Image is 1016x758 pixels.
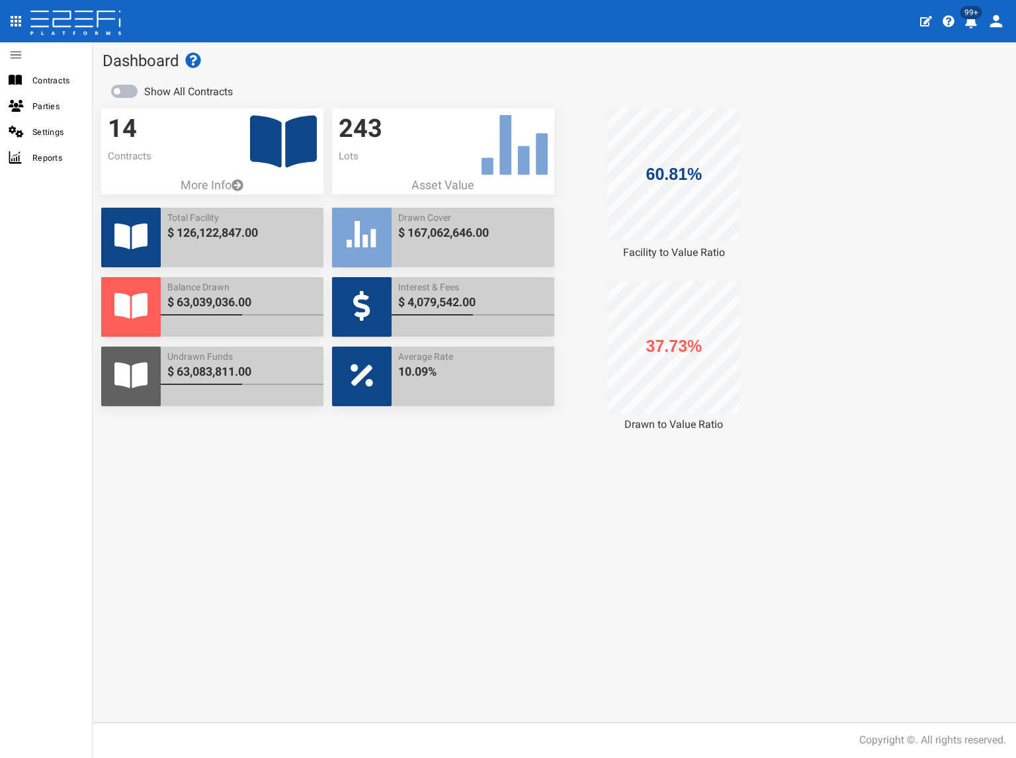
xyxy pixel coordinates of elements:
span: Reports [32,150,81,165]
p: Asset Value [332,177,554,194]
span: Undrawn Funds [167,350,317,363]
span: Interest & Fees [398,280,548,294]
span: Settings [32,124,81,140]
span: $ 126,122,847.00 [167,224,317,241]
span: Balance Drawn [167,280,317,294]
label: Show All Contracts [144,85,233,100]
span: $ 4,079,542.00 [398,294,548,311]
h3: 243 [339,115,548,143]
p: Lots [339,149,548,163]
span: Total Facility [167,211,317,224]
span: Contracts [32,73,81,88]
h3: 14 [108,115,317,143]
span: Average Rate [398,350,548,363]
a: More Info [101,177,323,194]
div: Facility to Value Ratio [563,245,785,261]
span: Parties [32,99,81,114]
div: Copyright ©. All rights reserved. [859,733,1006,748]
span: $ 63,083,811.00 [167,363,317,380]
h1: Dashboard [103,52,1006,69]
span: Drawn Cover [398,211,548,224]
div: Drawn to Value Ratio [563,417,785,433]
span: $ 167,062,646.00 [398,224,548,241]
span: $ 63,039,036.00 [167,294,317,311]
p: Contracts [108,149,317,163]
span: 10.09% [398,363,548,380]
